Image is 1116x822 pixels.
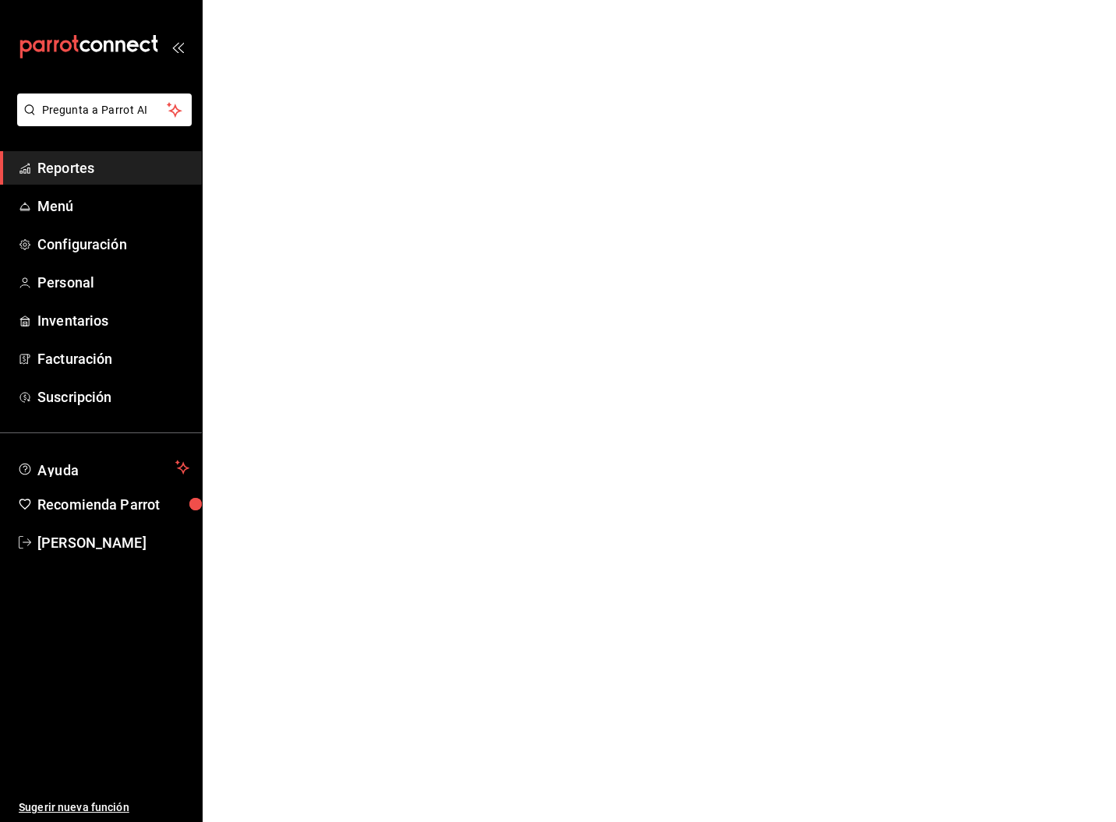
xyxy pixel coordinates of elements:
[37,348,189,369] span: Facturación
[37,532,189,553] span: [PERSON_NAME]
[37,157,189,178] span: Reportes
[37,272,189,293] span: Personal
[37,234,189,255] span: Configuración
[37,494,189,515] span: Recomienda Parrot
[171,41,184,53] button: open_drawer_menu
[37,386,189,407] span: Suscripción
[42,102,168,118] span: Pregunta a Parrot AI
[37,196,189,217] span: Menú
[17,93,192,126] button: Pregunta a Parrot AI
[37,310,189,331] span: Inventarios
[11,113,192,129] a: Pregunta a Parrot AI
[37,458,169,477] span: Ayuda
[19,799,189,816] span: Sugerir nueva función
